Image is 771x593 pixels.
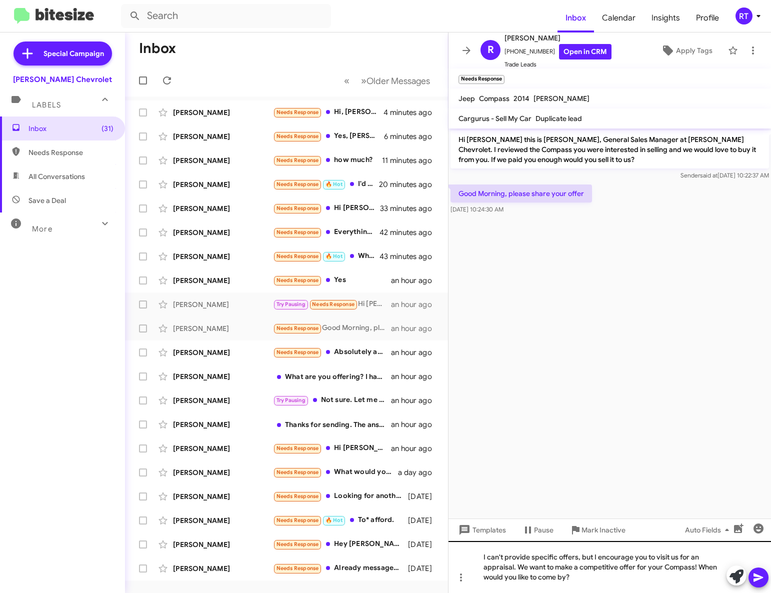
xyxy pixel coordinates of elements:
div: an hour ago [391,275,440,285]
button: Auto Fields [677,521,741,539]
div: [PERSON_NAME] [173,539,273,549]
div: [PERSON_NAME] [173,419,273,429]
div: [PERSON_NAME] [173,131,273,141]
div: Absolutely as a trade in for help down on a suburban [273,346,391,358]
span: Needs Response [276,157,319,163]
div: Hi [PERSON_NAME]. Yes my husband was talking with [PERSON_NAME] however they were unable to agree... [273,202,380,214]
span: More [32,224,52,233]
button: Next [355,70,436,91]
div: What would you give me? [273,466,398,478]
div: [PERSON_NAME] [173,515,273,525]
span: Trade Leads [504,59,611,69]
span: Apply Tags [676,41,712,59]
div: I can't provide specific offers, but I encourage you to visit us for an appraisal. We want to mak... [448,541,771,593]
div: [PERSON_NAME] [173,155,273,165]
span: Sender [DATE] 10:22:37 AM [680,171,769,179]
span: Needs Response [276,277,319,283]
div: [PERSON_NAME] [173,347,273,357]
span: « [344,74,349,87]
span: Templates [456,521,506,539]
div: [PERSON_NAME] [173,299,273,309]
div: [PERSON_NAME] [173,467,273,477]
span: Needs Response [276,181,319,187]
div: Hey [PERSON_NAME], I did but it was told it sold....I walked the pre owned lot [DATE] and didn't ... [273,538,408,550]
div: [PERSON_NAME] [173,179,273,189]
div: To* afford. [273,514,408,526]
span: Needs Response [276,205,319,211]
div: [DATE] [408,539,440,549]
button: Previous [338,70,355,91]
span: Needs Response [276,493,319,499]
div: [PERSON_NAME] [173,323,273,333]
span: Needs Response [276,517,319,523]
div: an hour ago [391,443,440,453]
div: 4 minutes ago [383,107,440,117]
span: Needs Response [276,109,319,115]
div: 33 minutes ago [380,203,440,213]
div: an hour ago [391,299,440,309]
span: Inbox [28,123,113,133]
div: [PERSON_NAME] [173,107,273,117]
span: (31) [101,123,113,133]
div: [DATE] [408,515,440,525]
span: Try Pausing [276,397,305,403]
input: Search [121,4,331,28]
div: Hi, [PERSON_NAME]! I love my Equinox so I'd like to hang on to it a little longer. Thanks for rea... [273,106,383,118]
a: Insights [643,3,688,32]
nav: Page navigation example [338,70,436,91]
span: Special Campaign [43,48,104,58]
span: Save a Deal [28,195,66,205]
div: 42 minutes ago [380,227,440,237]
span: Auto Fields [685,521,733,539]
div: Hi [PERSON_NAME] sorry I didn't respond everything went extremely well. I am now looking at both ... [273,442,391,454]
div: Good Morning, please share your offer [273,322,391,334]
div: how much? [273,154,382,166]
div: an hour ago [391,347,440,357]
div: [PERSON_NAME] [173,251,273,261]
div: 11 minutes ago [382,155,440,165]
div: [PERSON_NAME] [173,563,273,573]
span: Needs Response [28,147,113,157]
div: RT [735,7,752,24]
span: » [361,74,366,87]
span: Needs Response [276,133,319,139]
span: 🔥 Hot [325,181,342,187]
span: Older Messages [366,75,430,86]
div: I'd like to swing by again [DATE] [273,178,380,190]
p: Hi [PERSON_NAME] this is [PERSON_NAME], General Sales Manager at [PERSON_NAME] Chevrolet. I revie... [450,130,769,168]
span: [DATE] 10:24:30 AM [450,205,503,213]
div: an hour ago [391,419,440,429]
div: What are you offering? I have a 2016 chevy equinox with 150k miles and a 2023 Chevy traverse with... [273,371,391,381]
div: Hi [PERSON_NAME] sorry I did not get back to you the other day I was away with hardly and cell se... [273,298,391,310]
span: Needs Response [312,301,354,307]
div: Already messaged it would be too much [273,562,408,574]
a: Calendar [594,3,643,32]
div: [PERSON_NAME] [173,395,273,405]
span: said at [700,171,717,179]
div: What if I decided to trade in for an equinox [273,250,380,262]
button: Apply Tags [649,41,723,59]
a: Profile [688,3,727,32]
button: Templates [448,521,514,539]
div: 20 minutes ago [380,179,440,189]
span: Needs Response [276,469,319,475]
a: Special Campaign [13,41,112,65]
span: Needs Response [276,229,319,235]
a: Inbox [557,3,594,32]
div: an hour ago [391,323,440,333]
div: Yes, [PERSON_NAME] & [PERSON_NAME] very helpful. I know [PERSON_NAME] from when he was probably 1... [273,130,384,142]
span: R [487,42,494,58]
div: a day ago [398,467,440,477]
span: Needs Response [276,541,319,547]
span: Needs Response [276,325,319,331]
span: 🔥 Hot [325,517,342,523]
div: [PERSON_NAME] [173,371,273,381]
div: [PERSON_NAME] [173,443,273,453]
span: Pause [534,521,553,539]
span: Labels [32,100,61,109]
span: Needs Response [276,349,319,355]
div: Everything is good thank you very much [273,226,380,238]
span: Cargurus - Sell My Car [458,114,531,123]
span: Mark Inactive [581,521,625,539]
